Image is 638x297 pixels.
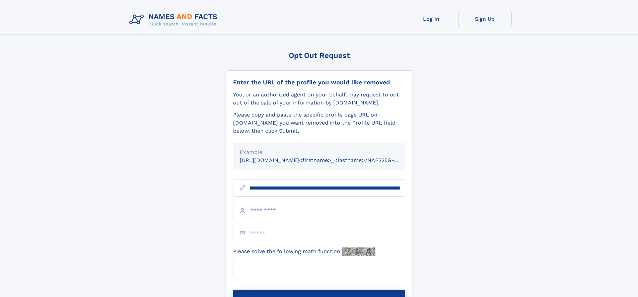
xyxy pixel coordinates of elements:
[240,148,399,156] div: Example:
[233,79,405,86] div: Enter the URL of the profile you would like removed
[233,247,375,256] label: Please solve the following math function:
[405,11,458,27] a: Log In
[233,111,405,135] div: Please copy and paste the specific profile page URL on [DOMAIN_NAME] you want removed into the Pr...
[127,11,223,29] img: Logo Names and Facts
[240,157,418,163] small: [URL][DOMAIN_NAME]<firstname>_<lastname>/NAF325G-xxxxxxxx
[458,11,512,27] a: Sign Up
[226,51,412,60] div: Opt Out Request
[233,91,405,107] div: You, or an authorized agent on your behalf, may request to opt-out of the sale of your informatio...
